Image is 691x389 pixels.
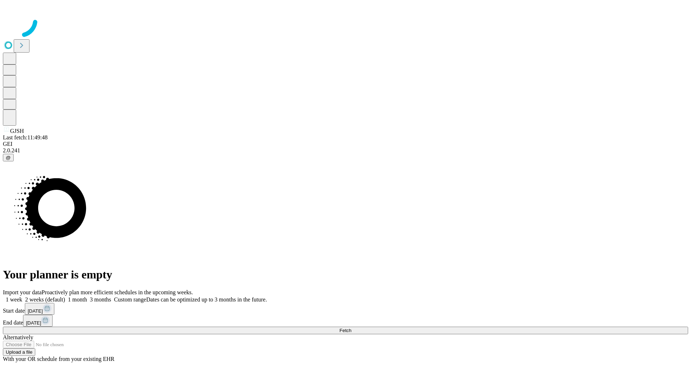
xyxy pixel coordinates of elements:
[10,128,24,134] span: GJSH
[68,296,87,303] span: 1 month
[339,328,351,333] span: Fetch
[3,134,48,140] span: Last fetch: 11:49:48
[3,154,14,161] button: @
[90,296,111,303] span: 3 months
[3,315,688,327] div: End date
[146,296,267,303] span: Dates can be optimized up to 3 months in the future.
[3,327,688,334] button: Fetch
[3,268,688,281] h1: Your planner is empty
[3,289,42,295] span: Import your data
[114,296,146,303] span: Custom range
[28,308,43,314] span: [DATE]
[6,155,11,160] span: @
[3,334,33,340] span: Alternatively
[25,303,54,315] button: [DATE]
[25,296,65,303] span: 2 weeks (default)
[26,320,41,326] span: [DATE]
[3,147,688,154] div: 2.0.241
[42,289,193,295] span: Proactively plan more efficient schedules in the upcoming weeks.
[3,356,114,362] span: With your OR schedule from your existing EHR
[23,315,53,327] button: [DATE]
[3,348,35,356] button: Upload a file
[3,141,688,147] div: GEI
[3,303,688,315] div: Start date
[6,296,22,303] span: 1 week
